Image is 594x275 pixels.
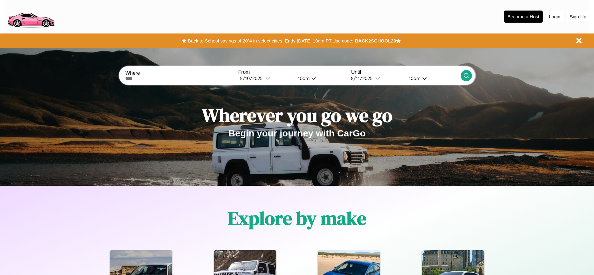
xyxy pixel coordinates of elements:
div: 8 / 10 / 2025 [240,75,266,81]
img: logo [5,3,57,29]
div: 8 / 11 / 2025 [351,75,376,81]
button: Sign Up [567,11,589,22]
label: Until [351,69,460,75]
button: Back to School savings of 20% in select cities! Ends [DATE] 10am PT.Use code: [186,37,355,45]
div: 10am [406,75,422,81]
button: 10am [293,75,348,82]
label: Where [125,70,235,76]
button: 10am [404,75,460,82]
button: Login [546,11,564,22]
div: 10am [295,75,311,81]
button: 8/10/2025 [238,75,293,82]
label: From [238,69,348,75]
h1: Explore by make [228,206,366,231]
button: Become a Host [504,11,543,23]
b: BACK2SCHOOL20 [355,38,396,43]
